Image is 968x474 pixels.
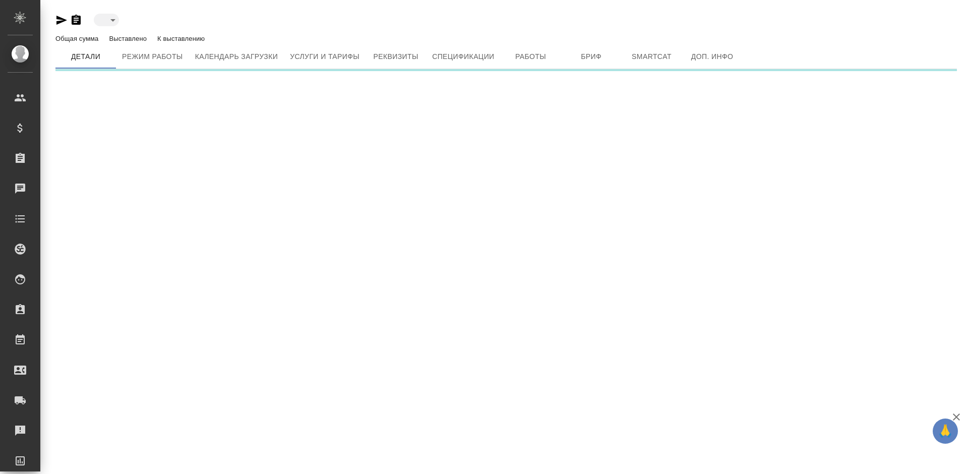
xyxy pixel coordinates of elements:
[195,50,278,63] span: Календарь загрузки
[55,14,68,26] button: Скопировать ссылку для ЯМессенджера
[507,50,555,63] span: Работы
[937,421,954,442] span: 🙏
[432,50,494,63] span: Спецификации
[109,35,149,42] p: Выставлено
[372,50,420,63] span: Реквизиты
[628,50,676,63] span: Smartcat
[688,50,737,63] span: Доп. инфо
[157,35,207,42] p: К выставлению
[94,14,119,26] div: ​
[122,50,183,63] span: Режим работы
[567,50,616,63] span: Бриф
[70,14,82,26] button: Скопировать ссылку
[290,50,359,63] span: Услуги и тарифы
[933,419,958,444] button: 🙏
[62,50,110,63] span: Детали
[55,35,101,42] p: Общая сумма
